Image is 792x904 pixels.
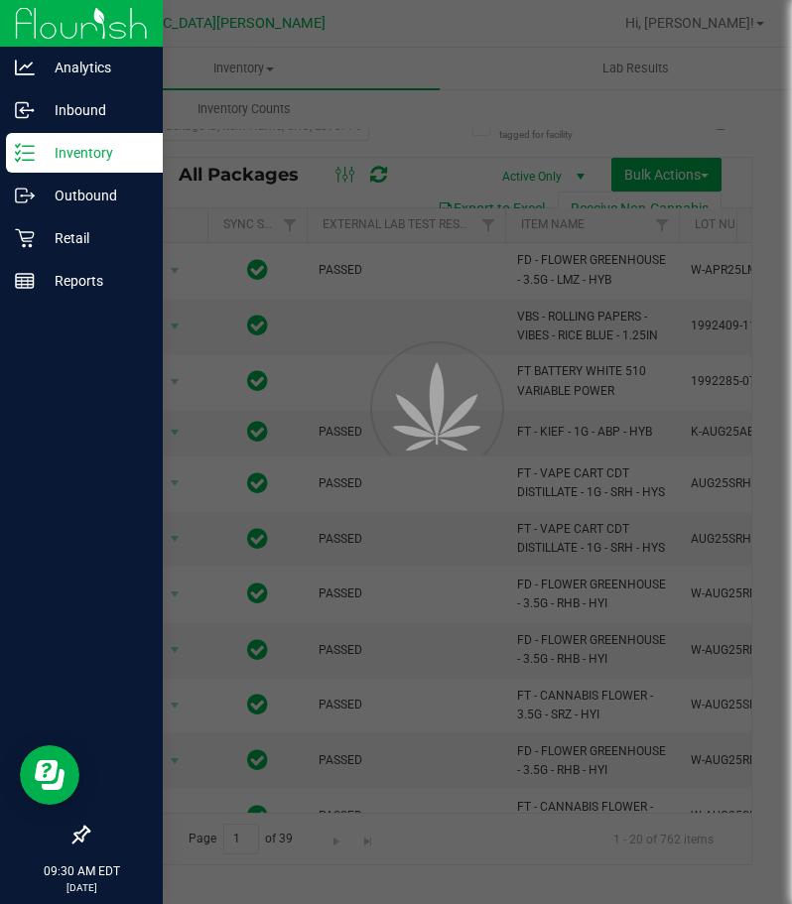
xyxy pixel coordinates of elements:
inline-svg: Analytics [15,58,35,77]
p: Inventory [35,141,154,165]
inline-svg: Inventory [15,143,35,163]
p: [DATE] [9,880,154,895]
p: Retail [35,226,154,250]
iframe: Resource center [20,745,79,805]
p: Reports [35,269,154,293]
inline-svg: Reports [15,271,35,291]
p: 09:30 AM EDT [9,862,154,880]
inline-svg: Inbound [15,100,35,120]
p: Inbound [35,98,154,122]
p: Analytics [35,56,154,79]
inline-svg: Retail [15,228,35,248]
inline-svg: Outbound [15,186,35,205]
p: Outbound [35,184,154,207]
